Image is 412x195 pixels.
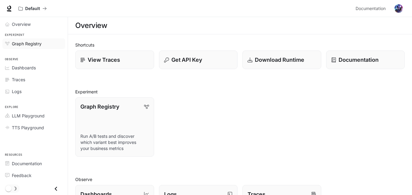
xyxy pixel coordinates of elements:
[80,133,149,151] p: Run A/B tests and discover which variant best improves your business metrics
[12,88,22,95] span: Logs
[75,97,154,157] a: Graph RegistryRun A/B tests and discover which variant best improves your business metrics
[16,2,49,15] button: All workspaces
[12,76,25,83] span: Traces
[75,50,154,69] a: View Traces
[2,86,65,97] a: Logs
[12,160,42,167] span: Documentation
[394,4,403,13] img: User avatar
[5,185,12,192] span: Dark mode toggle
[255,56,304,64] p: Download Runtime
[339,56,379,64] p: Documentation
[393,2,405,15] button: User avatar
[2,170,65,181] a: Feedback
[12,124,44,131] span: TTS Playground
[326,50,405,69] a: Documentation
[242,50,321,69] a: Download Runtime
[2,38,65,49] a: Graph Registry
[2,19,65,30] a: Overview
[12,40,42,47] span: Graph Registry
[49,183,63,195] button: Close drawer
[12,113,45,119] span: LLM Playground
[75,19,107,32] h1: Overview
[88,56,120,64] p: View Traces
[12,172,32,179] span: Feedback
[75,89,405,95] h2: Experiment
[75,42,405,48] h2: Shortcuts
[159,50,238,69] button: Get API Key
[12,64,36,71] span: Dashboards
[25,6,40,11] p: Default
[2,158,65,169] a: Documentation
[12,21,31,27] span: Overview
[2,62,65,73] a: Dashboards
[2,74,65,85] a: Traces
[171,56,202,64] p: Get API Key
[356,5,386,12] span: Documentation
[75,176,405,183] h2: Observe
[2,122,65,133] a: TTS Playground
[80,103,119,111] p: Graph Registry
[353,2,390,15] a: Documentation
[2,110,65,121] a: LLM Playground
